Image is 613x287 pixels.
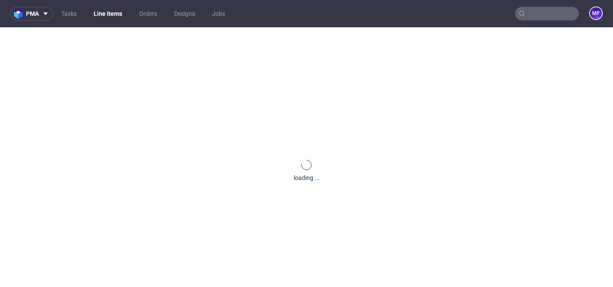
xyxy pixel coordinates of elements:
a: Line Items [89,7,127,20]
div: loading ... [294,174,320,182]
img: logo [14,9,26,19]
figcaption: MF [590,7,602,19]
a: Designs [169,7,200,20]
span: pma [26,11,39,17]
a: Jobs [207,7,230,20]
a: Orders [134,7,162,20]
button: pma [10,7,53,20]
a: Tasks [56,7,82,20]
